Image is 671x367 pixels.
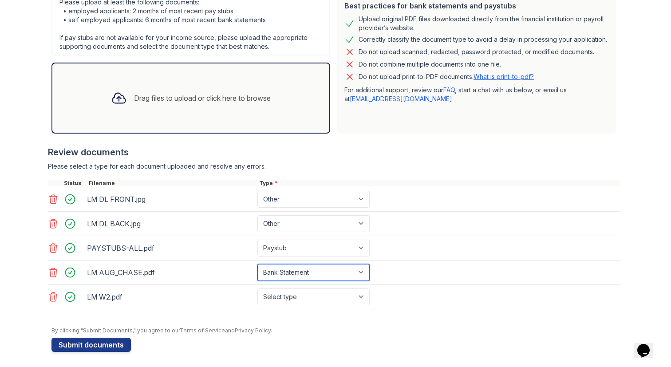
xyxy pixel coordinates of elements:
div: Status [62,180,87,187]
div: Review documents [48,146,620,158]
div: PAYSTUBS-ALL.pdf [87,241,254,255]
div: LM DL BACK.jpg [87,217,254,231]
div: Please select a type for each document uploaded and resolve any errors. [48,162,620,171]
a: [EMAIL_ADDRESS][DOMAIN_NAME] [350,95,452,103]
a: Privacy Policy. [235,327,272,334]
div: Type [257,180,620,187]
div: Best practices for bank statements and paystubs [344,0,609,11]
div: Do not upload scanned, redacted, password protected, or modified documents. [359,47,594,57]
div: Drag files to upload or click here to browse [134,93,271,103]
a: Terms of Service [180,327,225,334]
div: Upload original PDF files downloaded directly from the financial institution or payroll provider’... [359,15,609,32]
a: What is print-to-pdf? [474,73,534,80]
div: LM W2.pdf [87,290,254,304]
p: Do not upload print-to-PDF documents. [359,72,534,81]
div: LM DL FRONT.jpg [87,192,254,206]
div: Do not combine multiple documents into one file. [359,59,501,70]
a: FAQ [443,86,455,94]
iframe: chat widget [634,331,662,358]
div: LM AUG_CHASE.pdf [87,265,254,280]
button: Submit documents [51,338,131,352]
div: Correctly classify the document type to avoid a delay in processing your application. [359,34,607,45]
div: Filename [87,180,257,187]
p: For additional support, review our , start a chat with us below, or email us at [344,86,609,103]
div: By clicking "Submit Documents," you agree to our and [51,327,620,334]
